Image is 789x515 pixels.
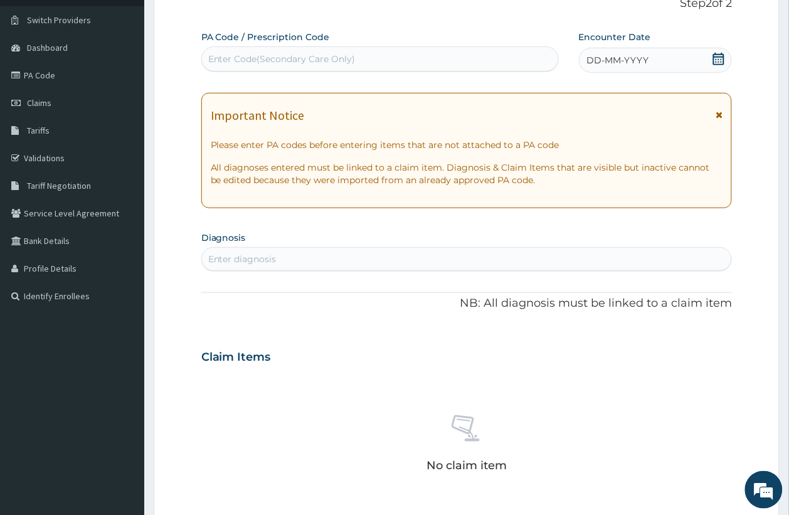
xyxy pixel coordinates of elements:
[208,253,277,265] div: Enter diagnosis
[201,31,330,43] label: PA Code / Prescription Code
[27,42,68,53] span: Dashboard
[206,6,236,36] div: Minimize live chat window
[65,70,211,87] div: Chat with us now
[201,351,271,364] h3: Claim Items
[587,54,649,66] span: DD-MM-YYYY
[211,161,723,186] p: All diagnoses entered must be linked to a claim item. Diagnosis & Claim Items that are visible bu...
[27,180,91,191] span: Tariff Negotiation
[211,109,305,122] h1: Important Notice
[23,63,51,94] img: d_794563401_company_1708531726252_794563401
[27,97,51,109] span: Claims
[6,342,239,386] textarea: Type your message and hit 'Enter'
[201,231,246,244] label: Diagnosis
[73,158,173,285] span: We're online!
[211,139,723,151] p: Please enter PA codes before entering items that are not attached to a PA code
[27,14,91,26] span: Switch Providers
[579,31,651,43] label: Encounter Date
[27,125,50,136] span: Tariffs
[208,53,356,65] div: Enter Code(Secondary Care Only)
[426,460,507,472] p: No claim item
[201,295,733,312] p: NB: All diagnosis must be linked to a claim item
